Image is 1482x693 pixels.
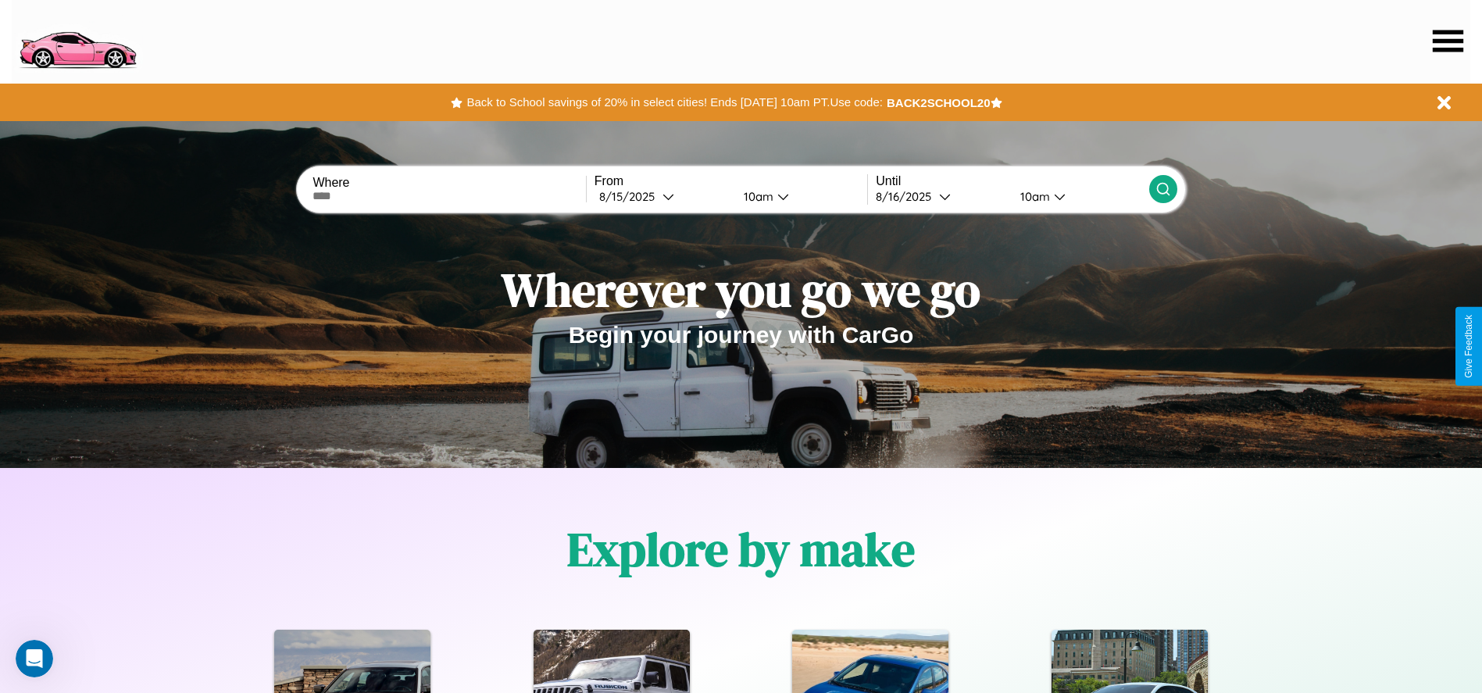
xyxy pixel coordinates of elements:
[595,174,867,188] label: From
[567,517,915,581] h1: Explore by make
[1463,315,1474,378] div: Give Feedback
[312,176,585,190] label: Where
[1012,189,1054,204] div: 10am
[1008,188,1149,205] button: 10am
[16,640,53,677] iframe: Intercom live chat
[462,91,886,113] button: Back to School savings of 20% in select cities! Ends [DATE] 10am PT.Use code:
[876,189,939,204] div: 8 / 16 / 2025
[12,8,143,73] img: logo
[887,96,991,109] b: BACK2SCHOOL20
[599,189,662,204] div: 8 / 15 / 2025
[736,189,777,204] div: 10am
[876,174,1148,188] label: Until
[595,188,731,205] button: 8/15/2025
[731,188,868,205] button: 10am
